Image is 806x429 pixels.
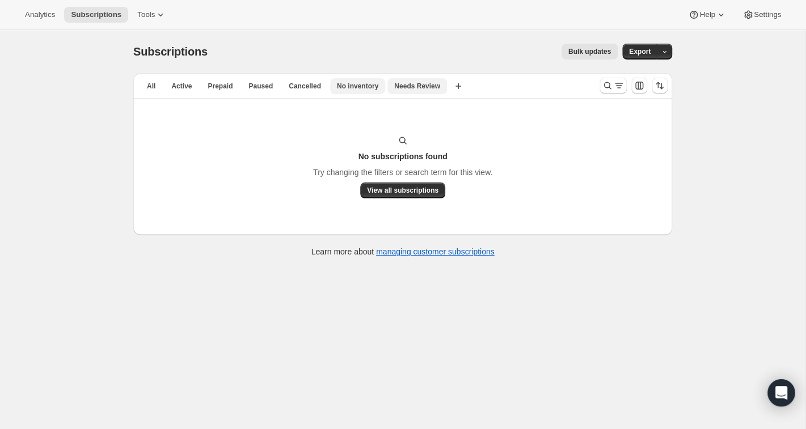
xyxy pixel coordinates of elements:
span: Export [629,47,651,56]
button: Help [681,7,733,23]
button: Analytics [18,7,62,23]
p: Try changing the filters or search term for this view. [313,167,492,178]
span: Paused [248,82,273,91]
h3: No subscriptions found [358,151,447,162]
span: Subscriptions [71,10,121,19]
span: Help [699,10,715,19]
span: Cancelled [289,82,321,91]
div: Open Intercom Messenger [767,379,795,406]
span: Tools [137,10,155,19]
button: Subscriptions [64,7,128,23]
span: Bulk updates [568,47,611,56]
span: Needs Review [394,82,440,91]
span: Analytics [25,10,55,19]
span: Active [171,82,192,91]
button: Search and filter results [600,78,627,94]
span: No inventory [337,82,378,91]
button: Bulk updates [562,44,618,60]
button: Sort the results [652,78,668,94]
button: Customize table column order and visibility [631,78,647,94]
span: Settings [754,10,781,19]
p: Learn more about [311,246,495,257]
a: managing customer subscriptions [376,247,495,256]
button: Tools [130,7,173,23]
button: Create new view [449,78,467,94]
span: All [147,82,155,91]
button: Settings [736,7,788,23]
span: View all subscriptions [367,186,438,195]
span: Prepaid [208,82,233,91]
button: Export [622,44,657,60]
button: View all subscriptions [360,182,445,198]
span: Subscriptions [133,45,208,58]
